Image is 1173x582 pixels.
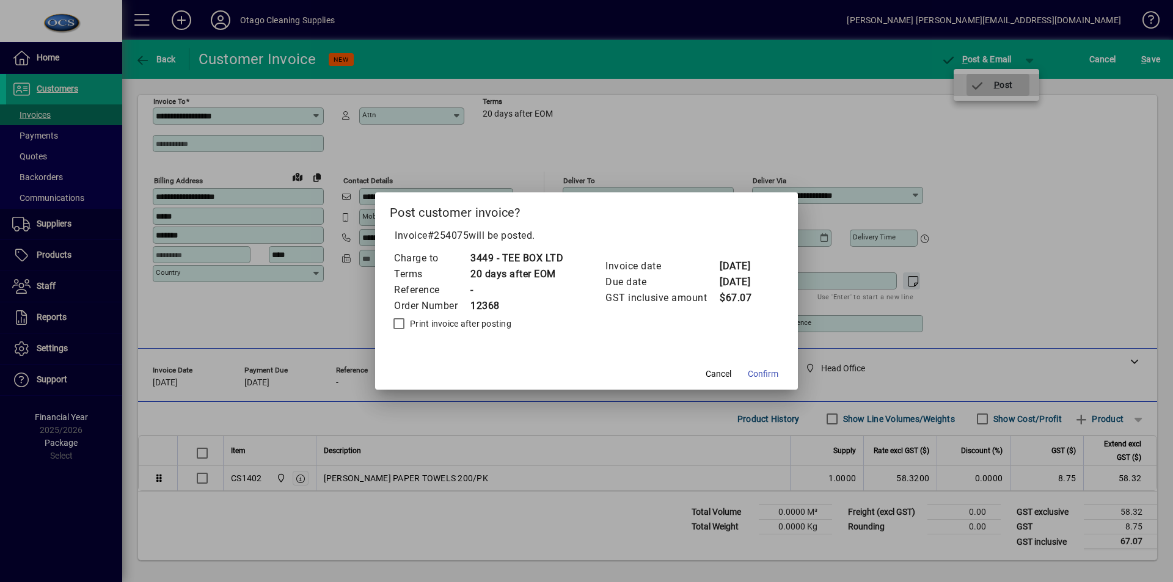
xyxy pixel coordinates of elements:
[470,266,563,282] td: 20 days after EOM
[743,363,783,385] button: Confirm
[428,230,469,241] span: #254075
[719,290,768,306] td: $67.07
[605,258,719,274] td: Invoice date
[699,363,738,385] button: Cancel
[706,368,731,380] span: Cancel
[470,282,563,298] td: -
[719,274,768,290] td: [DATE]
[470,250,563,266] td: 3449 - TEE BOX LTD
[719,258,768,274] td: [DATE]
[393,250,470,266] td: Charge to
[605,290,719,306] td: GST inclusive amount
[393,298,470,314] td: Order Number
[470,298,563,314] td: 12368
[390,228,783,243] p: Invoice will be posted .
[605,274,719,290] td: Due date
[748,368,778,380] span: Confirm
[375,192,798,228] h2: Post customer invoice?
[393,282,470,298] td: Reference
[407,318,511,330] label: Print invoice after posting
[393,266,470,282] td: Terms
